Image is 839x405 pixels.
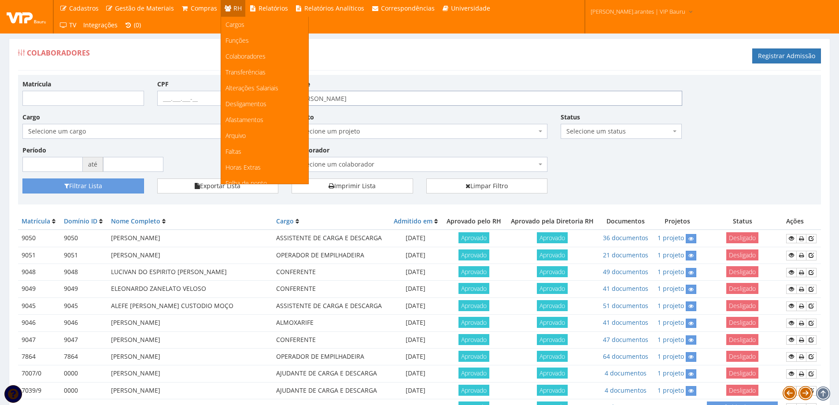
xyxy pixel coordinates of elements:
a: Registrar Admissão [752,48,821,63]
span: Selecione um colaborador [292,157,547,172]
td: 9051 [18,247,60,264]
span: Aprovado [458,300,489,311]
a: Limpar Filtro [426,178,548,193]
span: Desligado [726,249,758,260]
td: 9050 [60,230,107,247]
a: Integrações [80,17,121,33]
td: 9050 [18,230,60,247]
span: Aprovado [458,368,489,379]
span: Funções [225,36,249,45]
span: Desligado [726,300,758,311]
span: Aprovado [537,385,568,396]
span: até [83,157,103,172]
td: [DATE] [389,315,442,331]
span: Relatórios Analíticos [304,4,364,12]
span: Aprovado [458,266,489,277]
td: AJUDANTE DE CARGA E DESCARGA [273,365,389,382]
td: [DATE] [389,297,442,314]
a: Admitido em [394,217,432,225]
th: Ações [783,213,821,230]
span: Desligado [726,317,758,328]
td: [DATE] [389,281,442,297]
span: Cargos [225,20,244,29]
span: Aprovado [458,283,489,294]
td: OPERADOR DE EMPILHADEIRA [273,348,389,365]
a: 51 documentos [603,301,648,310]
span: [PERSON_NAME].arantes | VIP Bauru [591,7,685,16]
td: AJUDANTE DE CARGA E DESCARGA [273,382,389,399]
span: Selecione um cargo [22,124,278,139]
a: Nome Completo [111,217,160,225]
td: 0000 [60,365,107,382]
a: Faltas [221,144,308,160]
td: [DATE] [389,331,442,348]
span: Aprovado [537,368,568,379]
span: Aprovado [458,351,489,362]
span: Gestão de Materiais [115,4,174,12]
td: 9046 [18,315,60,331]
a: Cargos [221,17,308,33]
td: 9047 [18,331,60,348]
td: 7864 [60,348,107,365]
span: Desligado [726,266,758,277]
td: [DATE] [389,264,442,281]
span: Desligamentos [225,100,266,108]
td: 9049 [18,281,60,297]
a: 36 documentos [603,234,648,242]
span: TV [69,21,76,29]
span: (0) [134,21,141,29]
th: Aprovado pela Diretoria RH [506,213,599,230]
span: RH [233,4,242,12]
label: Colaborador [292,146,329,155]
span: Aprovado [537,266,568,277]
span: Integrações [83,21,118,29]
span: Correspondências [381,4,435,12]
th: Projetos [653,213,702,230]
span: Horas Extras [225,163,261,171]
td: ELEONARDO ZANELATO VELOSO [107,281,273,297]
input: ___.___.___-__ [157,91,279,106]
td: [PERSON_NAME] [107,331,273,348]
span: Desligado [726,232,758,243]
td: 9049 [60,281,107,297]
a: TV [56,17,80,33]
a: 49 documentos [603,268,648,276]
span: Desligado [726,334,758,345]
label: Matrícula [22,80,51,89]
td: 9051 [60,247,107,264]
span: Desligado [726,368,758,379]
label: CPF [157,80,169,89]
td: [PERSON_NAME] [107,365,273,382]
a: 4 documentos [605,386,647,394]
a: 41 documentos [603,318,648,327]
a: 4 documentos [605,369,647,377]
a: 1 projeto [658,301,684,310]
td: 9045 [60,297,107,314]
a: 1 projeto [658,318,684,327]
span: Desligado [726,283,758,294]
label: Status [561,113,580,122]
td: 7007/0 [18,365,60,382]
button: Filtrar Lista [22,178,144,193]
span: Aprovado [537,283,568,294]
span: Alterações Salariais [225,84,278,92]
span: Selecione um cargo [28,127,267,136]
td: [PERSON_NAME] [107,382,273,399]
a: 1 projeto [658,335,684,344]
a: Horas Extras [221,160,308,175]
span: Aprovado [458,249,489,260]
a: Afastamentos [221,112,308,128]
td: 9048 [60,264,107,281]
a: Transferências [221,64,308,80]
a: Colaboradores [221,48,308,64]
a: 64 documentos [603,352,648,360]
span: Aprovado [458,334,489,345]
a: Funções [221,33,308,48]
a: 47 documentos [603,335,648,344]
th: Status [702,213,783,230]
span: Aprovado [458,385,489,396]
a: 1 projeto [658,251,684,259]
span: Colaboradores [225,52,266,60]
a: 1 projeto [658,352,684,360]
th: Aprovado pelo RH [442,213,506,230]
